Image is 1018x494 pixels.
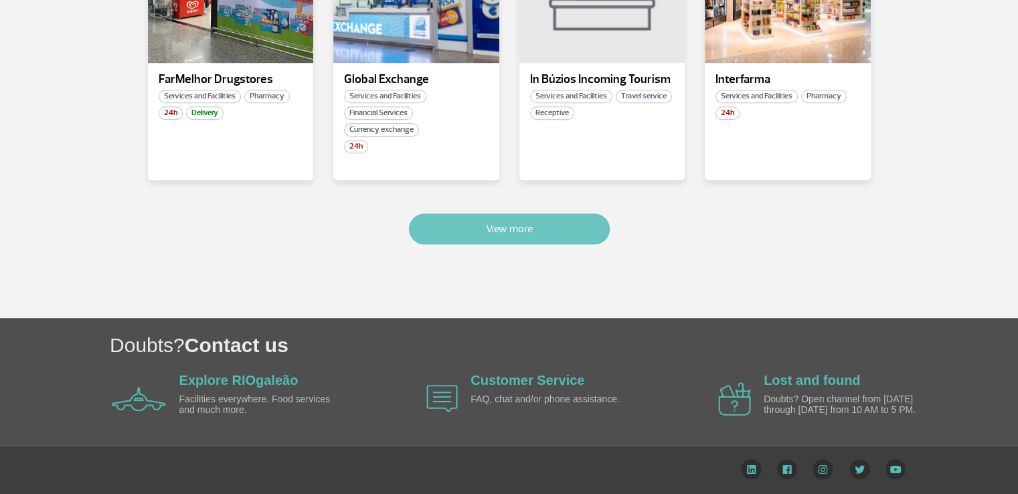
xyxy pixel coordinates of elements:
font: View more [486,222,533,236]
font: Receptive [535,108,569,118]
font: Services and Facilities [164,91,236,101]
font: Pharmacy [250,91,284,101]
font: Global Exchange [344,72,429,87]
a: Lost and found [764,373,860,388]
img: airplane icon [112,387,166,411]
img: Facebook [777,459,797,479]
font: Interfarma [715,72,770,87]
font: Currency exchange [349,125,414,135]
font: Services and Facilities [349,91,421,101]
font: 24h [349,141,363,151]
font: FAQ, chat and/or phone assistance. [471,394,620,404]
font: Contact us [185,334,288,356]
button: View more [409,214,610,244]
font: Delivery [191,108,218,118]
font: In Búzios Incoming Tourism [530,72,671,87]
img: LinkedIn [741,459,762,479]
font: Pharmacy [807,91,841,101]
font: 24h [721,108,734,118]
font: Travel service [621,91,667,101]
a: Customer Service [471,373,584,388]
font: Facilities everywhere. Food services and much more. [179,394,331,414]
font: 24h [164,108,177,118]
font: Financial Services [349,108,408,118]
img: Instagram [813,459,833,479]
font: FarMelhor Drugstores [159,72,273,87]
font: Services and Facilities [535,91,607,101]
img: airplane icon [426,385,458,412]
img: Twitter [849,459,870,479]
font: Services and Facilities [721,91,792,101]
a: Explore RIOgaleão [179,373,299,388]
img: YouTube [885,459,906,479]
img: airplane icon [718,382,751,416]
font: Doubts? [110,334,185,356]
font: Doubts? Open channel from [DATE] through [DATE] from 10 AM to 5 PM. [764,394,916,414]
